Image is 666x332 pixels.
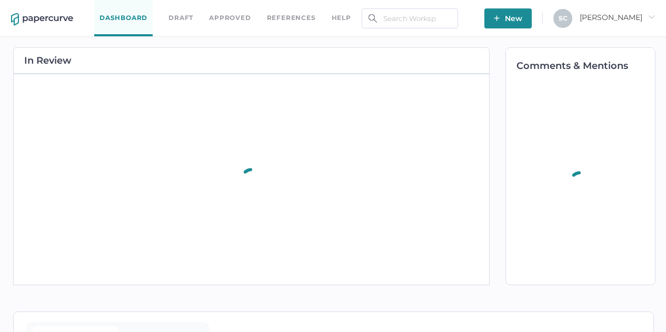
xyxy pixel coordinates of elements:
[11,13,73,26] img: papercurve-logo-colour.7244d18c.svg
[369,14,377,23] img: search.bf03fe8b.svg
[516,61,655,71] h2: Comments & Mentions
[230,155,273,204] div: animation
[362,8,458,28] input: Search Workspace
[580,13,655,22] span: [PERSON_NAME]
[168,12,193,24] a: Draft
[332,12,351,24] div: help
[648,13,655,21] i: arrow_right
[209,12,251,24] a: Approved
[24,56,72,65] h2: In Review
[484,8,532,28] button: New
[494,8,522,28] span: New
[559,14,568,22] span: S C
[559,158,602,207] div: animation
[494,15,500,21] img: plus-white.e19ec114.svg
[267,12,316,24] a: References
